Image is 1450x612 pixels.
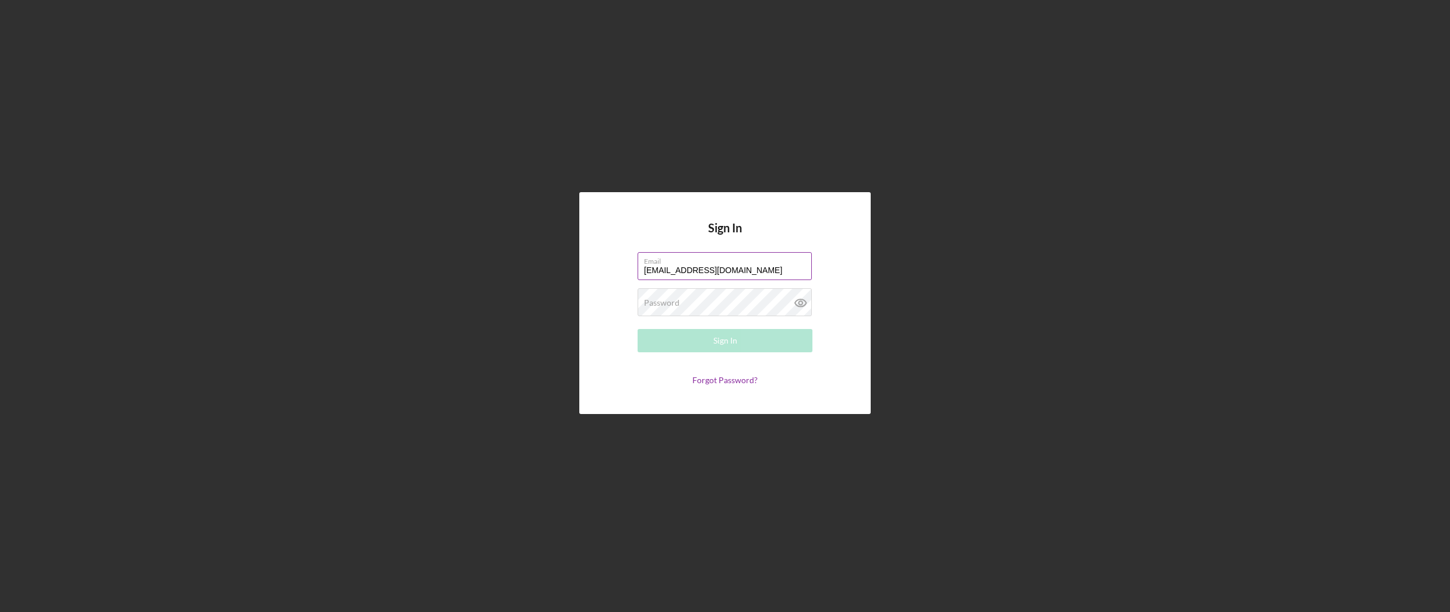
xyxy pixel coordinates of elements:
a: Forgot Password? [692,375,758,385]
div: Sign In [713,329,737,352]
label: Email [644,253,812,266]
button: Sign In [638,329,812,352]
label: Password [644,298,680,307]
h4: Sign In [708,221,742,252]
